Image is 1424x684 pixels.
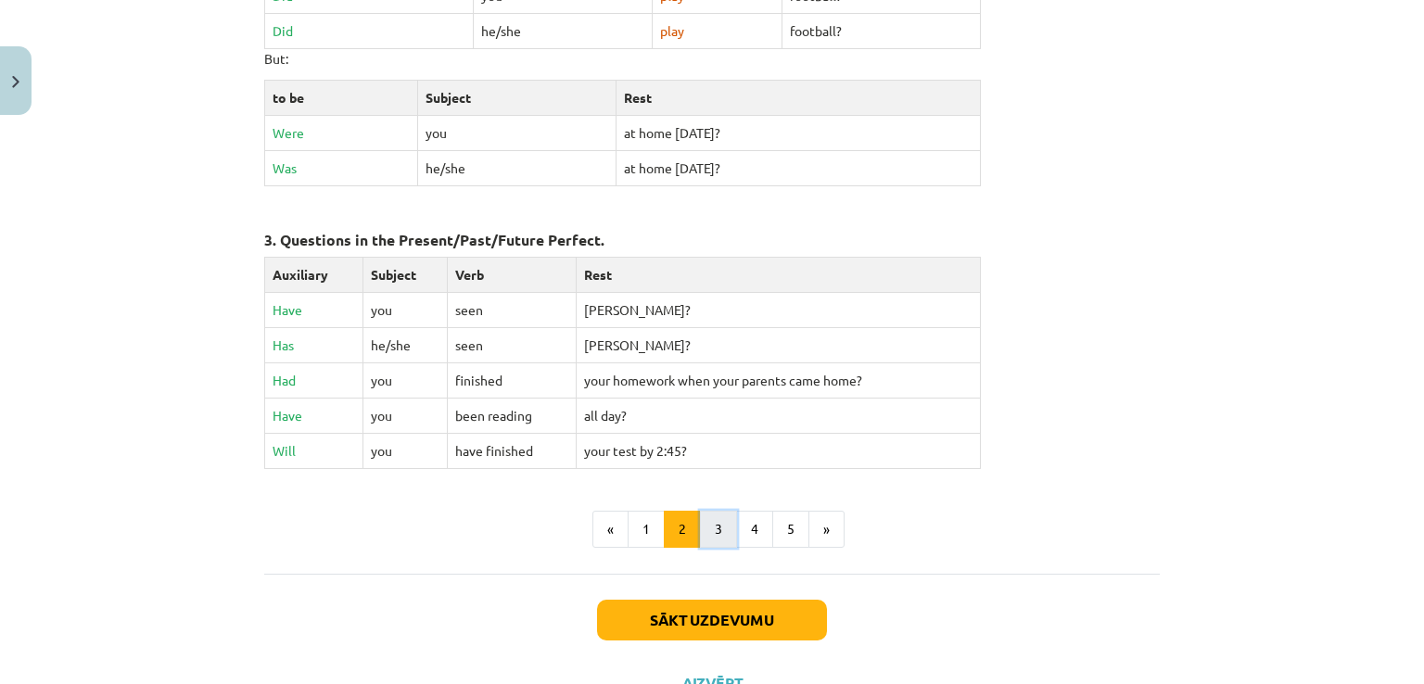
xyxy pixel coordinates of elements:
[418,116,617,151] td: you
[736,511,773,548] button: 4
[418,81,617,116] td: Subject
[273,159,297,176] span: Was
[592,511,629,548] button: «
[447,293,576,328] td: seen
[273,372,296,388] span: Had
[264,49,1160,69] p: But:
[700,511,737,548] button: 3
[273,407,302,424] span: Have
[447,258,576,293] td: Verb
[447,434,576,469] td: have finished
[660,22,684,39] span: play
[447,328,576,363] td: seen
[576,258,980,293] td: Rest
[576,328,980,363] td: [PERSON_NAME]?
[576,293,980,328] td: [PERSON_NAME]?
[576,399,980,434] td: all day?
[418,151,617,186] td: he/she
[597,600,827,640] button: Sākt uzdevumu
[447,399,576,434] td: been reading
[617,151,980,186] td: at home [DATE]?
[265,258,363,293] td: Auxiliary
[447,363,576,399] td: finished
[474,14,653,49] td: he/she
[782,14,980,49] td: football?
[628,511,665,548] button: 1
[617,116,980,151] td: at home [DATE]?
[664,511,701,548] button: 2
[264,230,604,249] strong: 3. Questions in the Present/Past/Future Perfect.
[808,511,845,548] button: »
[12,76,19,88] img: icon-close-lesson-0947bae3869378f0d4975bcd49f059093ad1ed9edebbc8119c70593378902aed.svg
[273,124,304,141] span: Were
[362,258,447,293] td: Subject
[273,336,294,353] span: Has
[617,81,980,116] td: Rest
[362,434,447,469] td: you
[772,511,809,548] button: 5
[362,328,447,363] td: he/she
[362,363,447,399] td: you
[273,442,296,459] span: Will
[265,81,418,116] td: to be
[273,22,293,39] span: Did
[362,399,447,434] td: you
[362,293,447,328] td: you
[576,363,980,399] td: your homework when your parents came home?
[264,511,1160,548] nav: Page navigation example
[273,301,302,318] span: Have
[576,434,980,469] td: your test by 2:45?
